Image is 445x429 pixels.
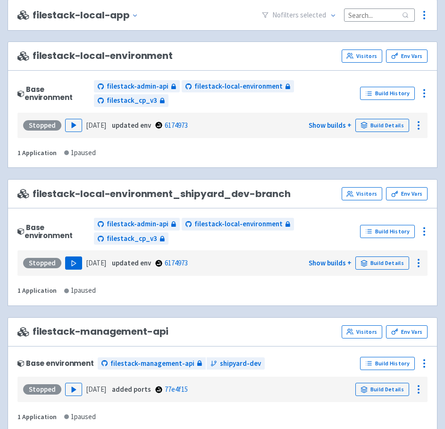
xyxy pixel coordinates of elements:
a: 77e4f15 [165,385,188,394]
span: filestack-admin-api [107,81,168,92]
button: filestack-local-app [33,10,142,21]
a: Visitors [342,187,382,200]
div: Base environment [17,85,90,102]
a: Visitors [342,325,382,338]
time: [DATE] [86,385,106,394]
a: 6174973 [165,258,188,267]
button: Play [65,383,82,396]
span: filestack-local-environment [17,50,173,61]
button: Play [65,256,82,270]
a: Env Vars [386,187,428,200]
span: selected [300,10,326,19]
a: Visitors [342,49,382,63]
div: Stopped [23,120,61,131]
time: [DATE] [86,121,106,130]
a: filestack-local-environment [182,80,294,93]
div: 1 Application [17,412,57,422]
a: filestack_cp_v3 [94,232,168,245]
strong: added ports [112,385,151,394]
span: filestack-local-environment_shipyard_dev-branch [17,189,291,199]
div: Stopped [23,384,61,395]
input: Search... [344,8,415,21]
span: filestack-local-environment [194,219,283,230]
div: Stopped [23,258,61,268]
a: shipyard-dev [207,357,265,370]
strong: updated env [112,121,151,130]
div: Base environment [17,223,90,240]
span: filestack-local-environment [194,81,283,92]
a: Build Details [355,383,409,396]
a: filestack-admin-api [94,80,180,93]
a: Show builds + [309,258,352,267]
span: filestack-management-api [110,358,194,369]
a: Build Details [355,256,409,270]
a: Build History [360,357,415,370]
a: Build History [360,87,415,100]
span: shipyard-dev [220,358,261,369]
div: 1 Application [17,148,57,158]
strong: updated env [112,258,151,267]
div: Base environment [17,359,94,367]
span: No filter s [272,10,326,21]
span: filestack_cp_v3 [107,233,157,244]
a: Env Vars [386,325,428,338]
a: filestack-local-environment [182,218,294,231]
a: 6174973 [165,121,188,130]
span: filestack_cp_v3 [107,95,157,106]
time: [DATE] [86,258,106,267]
div: 1 Application [17,285,57,296]
span: filestack-management-api [17,326,168,337]
span: filestack-admin-api [107,219,168,230]
a: Build History [360,225,415,238]
a: filestack-admin-api [94,218,180,231]
div: 1 paused [64,148,96,158]
div: 1 paused [64,412,96,422]
a: Build Details [355,119,409,132]
a: filestack_cp_v3 [94,94,168,107]
a: filestack-management-api [98,357,206,370]
a: Show builds + [309,121,352,130]
div: 1 paused [64,285,96,296]
a: Env Vars [386,49,428,63]
button: Play [65,119,82,132]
